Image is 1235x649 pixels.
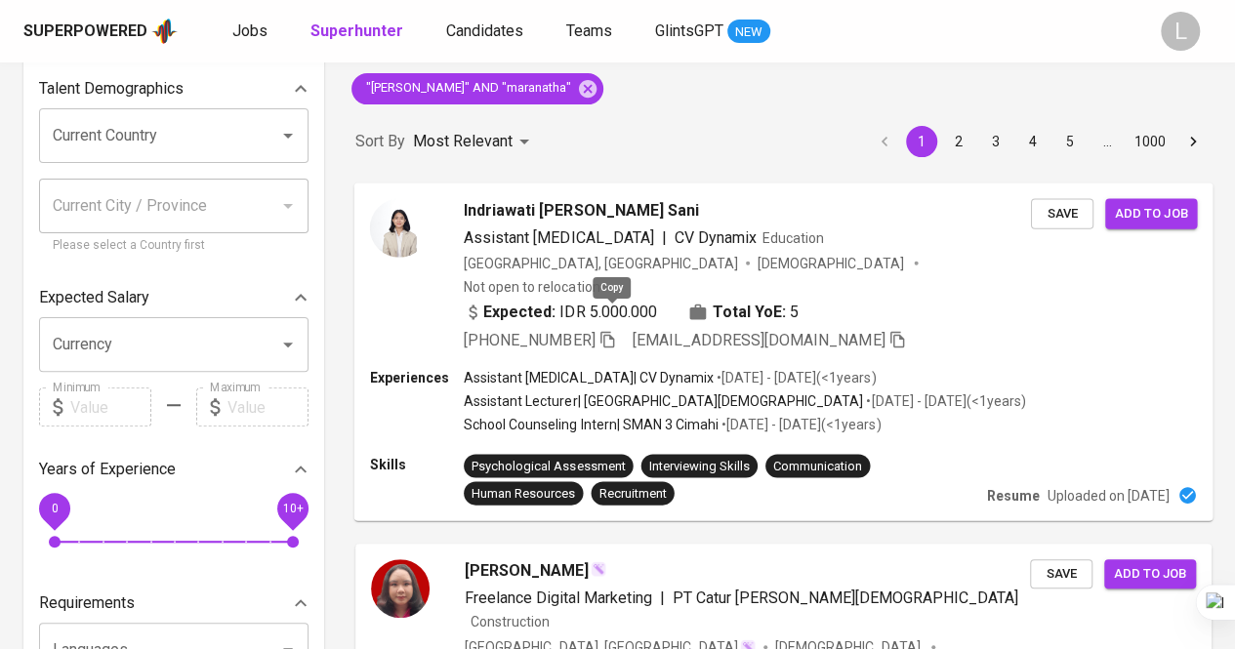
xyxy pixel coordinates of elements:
[662,225,667,249] span: |
[151,17,178,46] img: app logo
[1040,563,1083,586] span: Save
[673,588,1018,607] span: PT Catur [PERSON_NAME][DEMOGRAPHIC_DATA]
[39,278,309,317] div: Expected Salary
[464,415,719,434] p: School Counseling Intern | SMAN 3 Cimahi
[39,458,176,481] p: Years of Experience
[655,20,770,44] a: GlintsGPT NEW
[232,20,271,44] a: Jobs
[675,227,757,246] span: CV Dynamix
[39,591,135,615] p: Requirements
[51,502,58,515] span: 0
[282,502,303,515] span: 10+
[1054,126,1086,157] button: Go to page 5
[446,20,527,44] a: Candidates
[464,276,599,296] p: Not open to relocation
[413,124,536,160] div: Most Relevant
[727,22,770,42] span: NEW
[713,300,786,323] b: Total YoE:
[1091,132,1123,151] div: …
[633,330,885,348] span: [EMAIL_ADDRESS][DOMAIN_NAME]
[355,183,1212,520] a: Indriawati [PERSON_NAME] SaniAssistant [MEDICAL_DATA]|CV DynamixEducation[GEOGRAPHIC_DATA], [GEOG...
[719,415,881,434] p: • [DATE] - [DATE] ( <1 years )
[866,126,1212,157] nav: pagination navigation
[370,368,464,387] p: Experiences
[943,126,974,157] button: Go to page 2
[464,330,595,348] span: [PHONE_NUMBER]
[1105,198,1197,228] button: Add to job
[464,300,657,323] div: IDR 5.000.000
[1129,126,1172,157] button: Go to page 1000
[483,300,556,323] b: Expected:
[598,484,666,503] div: Recruitment
[762,229,824,245] span: Education
[371,559,430,618] img: 556eed27ea653fcaaed536232adbdac2.jpg
[1041,202,1084,224] span: Save
[655,21,723,40] span: GlintsGPT
[1177,126,1209,157] button: Go to next page
[906,126,937,157] button: page 1
[39,450,309,489] div: Years of Experience
[566,21,612,40] span: Teams
[39,584,309,623] div: Requirements
[773,457,862,475] div: Communication
[464,391,863,411] p: Assistant Lecturer | [GEOGRAPHIC_DATA][DEMOGRAPHIC_DATA]
[1161,12,1200,51] div: L
[274,122,302,149] button: Open
[370,198,429,257] img: 59bc325695c6f42a87372712ba12a9ec.jpg
[465,559,589,583] span: [PERSON_NAME]
[232,21,268,40] span: Jobs
[370,454,464,473] p: Skills
[471,614,550,629] span: Construction
[1048,485,1170,505] p: Uploaded on [DATE]
[39,286,149,309] p: Expected Salary
[413,130,513,153] p: Most Relevant
[1115,202,1187,224] span: Add to job
[1017,126,1049,157] button: Go to page 4
[39,69,309,108] div: Talent Demographics
[1114,563,1186,586] span: Add to job
[464,198,699,222] span: Indriawati [PERSON_NAME] Sani
[987,485,1040,505] p: Resume
[446,21,523,40] span: Candidates
[863,391,1025,411] p: • [DATE] - [DATE] ( <1 years )
[39,77,184,101] p: Talent Demographics
[351,79,583,98] span: "[PERSON_NAME]" AND "maranatha"
[980,126,1011,157] button: Go to page 3
[70,387,151,426] input: Value
[1031,198,1093,228] button: Save
[566,20,616,44] a: Teams
[472,457,625,475] div: Psychological Assessment
[464,253,738,272] div: [GEOGRAPHIC_DATA], [GEOGRAPHIC_DATA]
[355,130,405,153] p: Sort By
[660,587,665,610] span: |
[714,368,876,387] p: • [DATE] - [DATE] ( <1 years )
[591,561,606,577] img: magic_wand.svg
[274,331,302,358] button: Open
[649,457,750,475] div: Interviewing Skills
[790,300,799,323] span: 5
[227,387,309,426] input: Value
[23,17,178,46] a: Superpoweredapp logo
[310,20,407,44] a: Superhunter
[465,588,652,607] span: Freelance Digital Marketing
[464,368,714,387] p: Assistant [MEDICAL_DATA] | CV Dynamix
[464,227,654,246] span: Assistant [MEDICAL_DATA]
[1030,559,1092,589] button: Save
[53,236,295,256] p: Please select a Country first
[758,253,906,272] span: [DEMOGRAPHIC_DATA]
[23,20,147,43] div: Superpowered
[310,21,403,40] b: Superhunter
[351,73,603,104] div: "[PERSON_NAME]" AND "maranatha"
[472,484,575,503] div: Human Resources
[1104,559,1196,589] button: Add to job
